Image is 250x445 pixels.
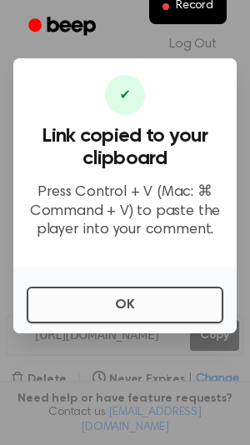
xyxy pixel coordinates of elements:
a: Beep [17,11,111,43]
p: Press Control + V (Mac: ⌘ Command + V) to paste the player into your comment. [27,183,223,240]
h3: Link copied to your clipboard [27,125,223,170]
button: OK [27,287,223,323]
div: ✔ [105,75,145,115]
a: Log Out [152,24,233,64]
